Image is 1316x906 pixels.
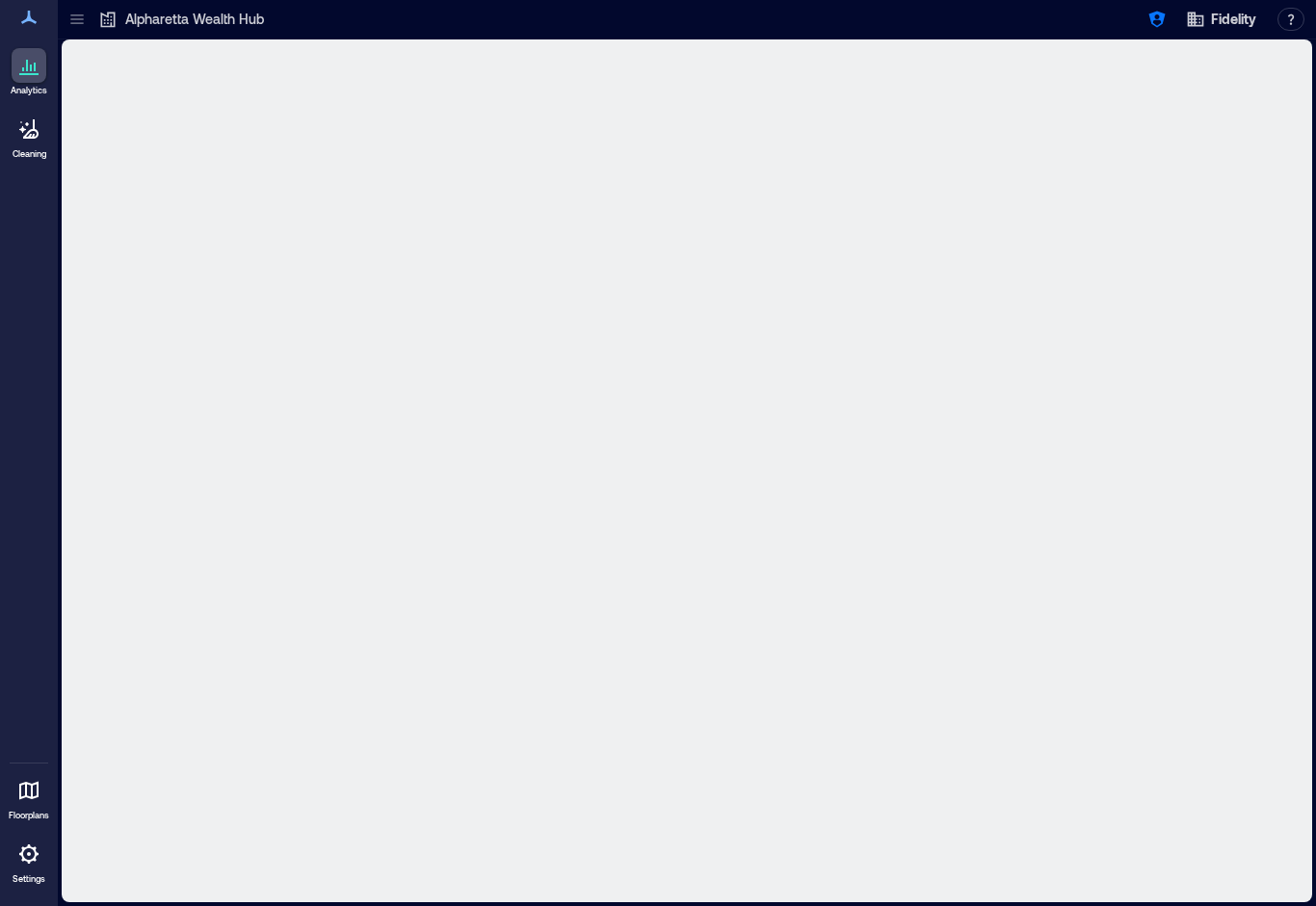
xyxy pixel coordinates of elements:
p: Analytics [11,85,47,96]
p: Cleaning [13,148,46,160]
a: Floorplans [3,767,55,827]
a: Cleaning [5,106,53,166]
p: Settings [13,873,45,885]
span: Fidelity [1211,10,1256,29]
p: Floorplans [9,810,49,821]
a: Analytics [5,42,53,102]
button: Fidelity [1180,4,1262,35]
a: Settings [6,831,52,891]
p: Alpharetta Wealth Hub [125,10,264,29]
